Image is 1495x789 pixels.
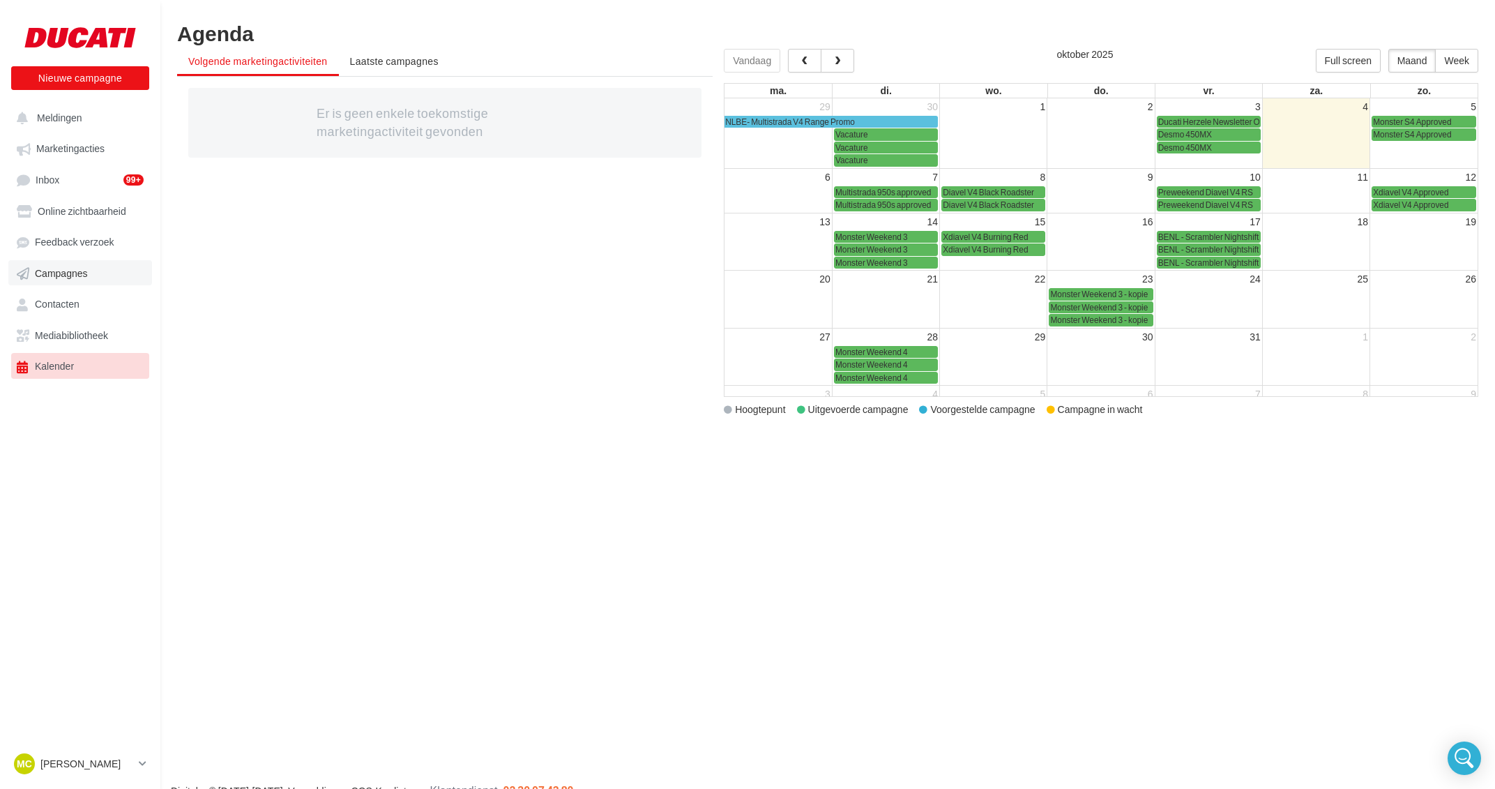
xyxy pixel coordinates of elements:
a: Preweekend Diavel V4 RS [1157,186,1261,198]
td: 2 [1047,98,1155,115]
a: Monster Weekend 3 - kopie [1049,314,1153,326]
a: Monster Weekend 3 [834,257,938,269]
td: 25 [1262,271,1369,288]
td: 5 [1370,98,1478,115]
a: Monster Weekend 4 [834,359,938,370]
span: Monster Weekend 3 [835,232,908,242]
button: Full screen [1316,49,1381,73]
div: Er is geen enkele toekomstige marketingactiviteit gevonden [317,105,573,140]
td: 13 [724,213,832,230]
th: wo. [940,84,1047,98]
a: Desmo 450MX [1157,142,1261,153]
span: Desmo 450MX [1158,129,1212,140]
a: Contacten [8,291,152,316]
p: [PERSON_NAME] [40,757,133,771]
span: BENL - Scrambler Nightshift 2026 Launch [1158,244,1307,255]
button: Maand [1388,49,1436,73]
span: Monster S4 Approved [1373,117,1451,127]
div: 99+ [123,174,144,186]
td: 24 [1155,271,1262,288]
span: Xdiavel V4 Burning Red [943,232,1028,242]
h1: Agenda [177,22,1478,43]
td: 4 [832,386,939,403]
td: 22 [940,271,1047,288]
a: Vacature [834,128,938,140]
td: 6 [724,168,832,186]
td: 11 [1262,168,1369,186]
td: 16 [1047,213,1155,230]
div: Hoogtepunt [724,403,785,416]
span: Feedback verzoek [35,236,114,248]
a: Vacature [834,154,938,166]
a: Xdiavel V4 Burning Red [941,243,1045,255]
div: Uitgevoerde campagne [797,403,909,416]
span: Desmo 450MX [1158,142,1212,153]
td: 6 [1047,386,1155,403]
span: Monster Weekend 3 - kopie [1050,289,1148,299]
a: Monster Weekend 4 [834,346,938,358]
td: 29 [940,328,1047,345]
a: Campagnes [8,260,152,285]
a: Inbox99+ [8,167,152,193]
span: Xdiavel V4 Burning Red [943,244,1028,255]
td: 15 [940,213,1047,230]
a: Mediabibliotheek [8,322,152,347]
th: za. [1263,84,1370,98]
a: Monster Weekend 3 [834,231,938,243]
th: di. [832,84,939,98]
td: 3 [1155,98,1262,115]
span: Monster Weekend 4 [835,347,908,357]
span: MC [17,757,32,771]
span: Monster Weekend 3 - kopie [1050,302,1148,313]
span: Vacature [835,155,868,165]
div: Voorgestelde campagne [919,403,1035,416]
span: Contacten [35,299,79,310]
td: 5 [940,386,1047,403]
span: BENL - Scrambler Nightshift 2026 Launch [1158,232,1307,242]
span: Mediabibliotheek [35,329,108,341]
a: BENL - Scrambler Nightshift 2026 Launch [1157,243,1261,255]
a: Kalender [8,353,152,378]
a: Preweekend Diavel V4 RS [1157,199,1261,211]
td: 30 [832,98,939,115]
td: 20 [724,271,832,288]
a: Diavel V4 Black Roadster [941,186,1045,198]
td: 8 [1262,386,1369,403]
span: NLBE- Multistrada V4 Range Promo [725,117,855,127]
a: Monster S4 Approved [1372,116,1476,128]
span: Monster Weekend 4 [835,359,908,370]
td: 14 [832,213,939,230]
span: Monster Weekend 3 [835,257,908,268]
a: Monster Weekend 4 [834,372,938,384]
a: Diavel V4 Black Roadster [941,199,1045,211]
td: 26 [1370,271,1478,288]
button: Meldingen [8,105,146,130]
td: 29 [724,98,832,115]
a: Xdiavel V4 Approved [1372,199,1476,211]
td: 1 [1262,328,1369,345]
div: Campagne in wacht [1047,403,1143,416]
th: zo. [1370,84,1478,98]
a: Monster Weekend 3 - kopie [1049,301,1153,313]
a: MC [PERSON_NAME] [11,751,149,777]
div: Open Intercom Messenger [1448,742,1481,775]
td: 31 [1155,328,1262,345]
span: Multistrada 950s approved [835,200,932,210]
span: Marketingacties [36,143,105,155]
a: BENL - Scrambler Nightshift 2026 Launch [1157,231,1261,243]
td: 19 [1370,213,1478,230]
td: 8 [940,168,1047,186]
td: 18 [1262,213,1369,230]
a: Xdiavel V4 Burning Red [941,231,1045,243]
span: Laatste campagnes [350,55,439,67]
td: 9 [1047,168,1155,186]
td: 10 [1155,168,1262,186]
span: Preweekend Diavel V4 RS [1158,187,1253,197]
span: Xdiavel V4 Approved [1373,187,1448,197]
span: Monster S4 Approved [1373,129,1451,140]
a: Monster S4 Approved [1372,128,1476,140]
span: Monster Weekend 4 [835,373,908,383]
span: Diavel V4 Black Roadster [943,187,1034,197]
td: 21 [832,271,939,288]
a: Vacature [834,142,938,153]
